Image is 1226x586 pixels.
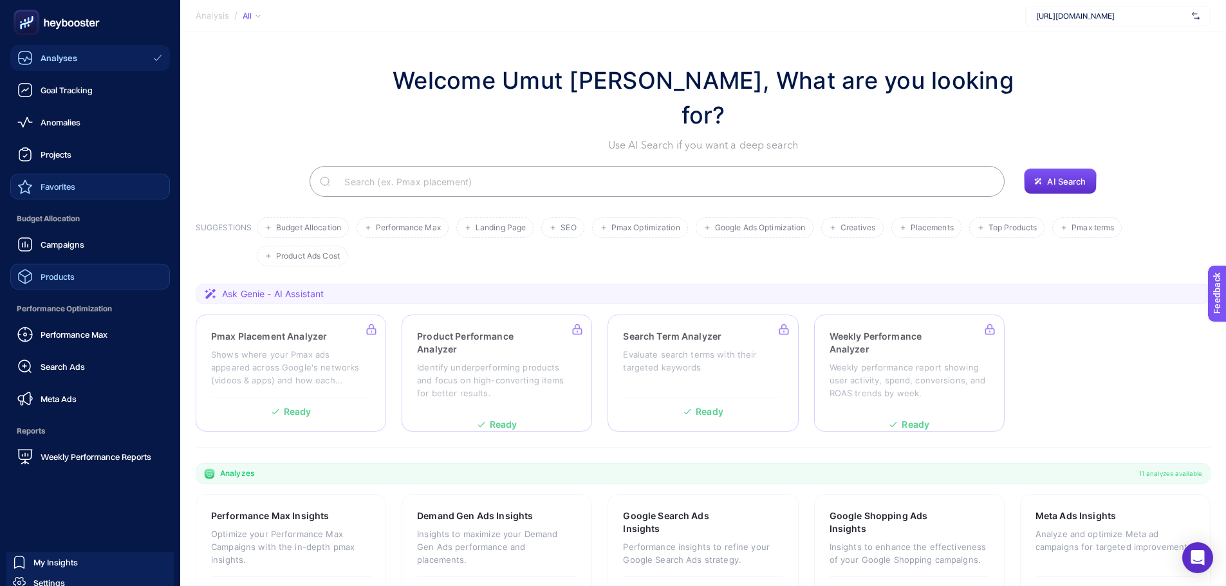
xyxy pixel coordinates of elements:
span: Goal Tracking [41,85,93,95]
img: tab_domain_overview_orange.svg [35,75,45,85]
div: Domain: [URL] [33,33,91,44]
span: Projects [41,149,71,160]
a: Weekly Performance AnalyzerWeekly performance report showing user activity, spend, conversions, a... [814,315,1005,432]
div: Keywords by Traffic [142,76,217,84]
span: AI Search [1047,176,1086,187]
a: Pmax Placement AnalyzerShows where your Pmax ads appeared across Google's networks (videos & apps... [196,315,386,432]
a: Anomalies [10,109,170,135]
span: SEO [561,223,576,233]
span: Analyzes [220,468,254,479]
span: Budget Allocation [276,223,341,233]
a: Meta Ads [10,386,170,412]
a: Campaigns [10,232,170,257]
h3: Google Search Ads Insights [623,509,742,535]
span: Top Products [989,223,1037,233]
p: Performance insights to refine your Google Search Ads strategy. [623,540,783,566]
p: Use AI Search if you want a deep search [388,138,1019,153]
input: Search [334,163,994,199]
span: My Insights [33,557,78,567]
span: Performance Max [41,329,107,340]
h3: Meta Ads Insights [1036,509,1116,522]
h1: Welcome Umut [PERSON_NAME], What are you looking for? [388,63,1019,133]
span: Feedback [8,4,49,14]
a: Projects [10,142,170,167]
p: Insights to enhance the effectiveness of your Google Shopping campaigns. [830,540,989,566]
span: Weekly Performance Reports [41,452,151,462]
span: Analysis [196,11,229,21]
span: Performance Max [376,223,441,233]
span: Campaigns [41,239,84,250]
span: Favorites [41,181,75,192]
span: Analyses [41,53,77,63]
span: Budget Allocation [10,206,170,232]
span: Pmax terms [1072,223,1114,233]
span: Creatives [841,223,876,233]
span: Landing Page [476,223,526,233]
span: Products [41,271,75,282]
h3: Google Shopping Ads Insights [830,509,949,535]
img: svg%3e [1192,10,1200,23]
a: Favorites [10,174,170,199]
span: Pmax Optimization [611,223,680,233]
img: tab_keywords_by_traffic_grey.svg [128,75,138,85]
span: Meta Ads [41,394,77,404]
a: Performance Max [10,322,170,347]
a: Analyses [10,45,170,71]
span: Anomalies [41,117,80,127]
a: Weekly Performance Reports [10,444,170,470]
h3: Demand Gen Ads Insights [417,509,533,522]
img: website_grey.svg [21,33,31,44]
span: Product Ads Cost [276,252,340,261]
p: Insights to maximize your Demand Gen Ads performance and placements. [417,527,577,566]
img: logo_orange.svg [21,21,31,31]
span: Ask Genie - AI Assistant [222,288,324,300]
div: All [243,11,261,21]
a: Product Performance AnalyzerIdentify underperforming products and focus on high-converting items ... [402,315,592,432]
a: My Insights [6,552,174,572]
span: Performance Optimization [10,296,170,322]
h3: SUGGESTIONS [196,223,252,266]
p: Analyze and optimize Meta ad campaigns for targeted improvements. [1036,527,1195,553]
button: AI Search [1024,169,1096,194]
span: Placements [911,223,954,233]
span: Reports [10,418,170,444]
div: Open Intercom Messenger [1182,542,1213,573]
a: Search Term AnalyzerEvaluate search terms with their targeted keywordsReady [608,315,798,432]
span: / [234,10,237,21]
span: Search Ads [41,362,85,372]
a: Search Ads [10,354,170,380]
div: Domain Overview [49,76,115,84]
a: Products [10,264,170,289]
span: Google Ads Optimization [715,223,806,233]
div: v 4.0.25 [36,21,63,31]
p: Optimize your Performance Max Campaigns with the in-depth pmax insights. [211,527,371,566]
a: Goal Tracking [10,77,170,103]
span: 11 analyzes available [1139,468,1202,479]
span: [URL][DOMAIN_NAME] [1036,11,1187,21]
h3: Performance Max Insights [211,509,329,522]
